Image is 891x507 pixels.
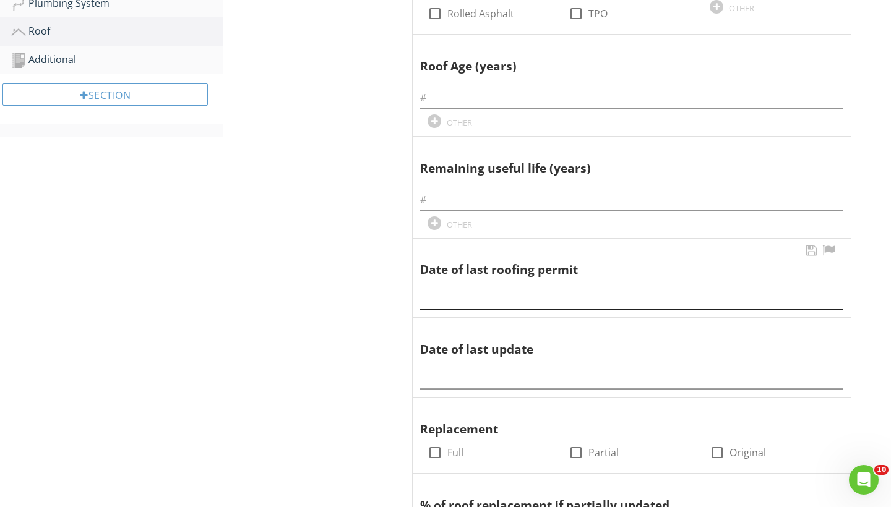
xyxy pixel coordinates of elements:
[729,3,754,13] div: OTHER
[420,244,822,279] div: Date of last roofing permit
[588,446,619,459] label: Partial
[420,190,843,210] input: #
[420,142,822,177] div: Remaining useful life (years)
[11,23,223,40] div: Roof
[420,88,843,108] input: #
[447,7,514,20] label: Rolled Asphalt
[420,323,822,359] div: Date of last update
[447,446,463,459] label: Full
[874,465,889,475] span: 10
[849,465,879,495] iframe: Intercom live chat
[2,83,208,106] div: Section
[730,446,766,459] label: Original
[447,219,472,229] div: OTHER
[11,52,223,68] div: Additional
[588,7,608,20] label: TPO
[420,403,822,438] div: Replacement
[447,117,472,127] div: OTHER
[420,40,822,75] div: Roof Age (years)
